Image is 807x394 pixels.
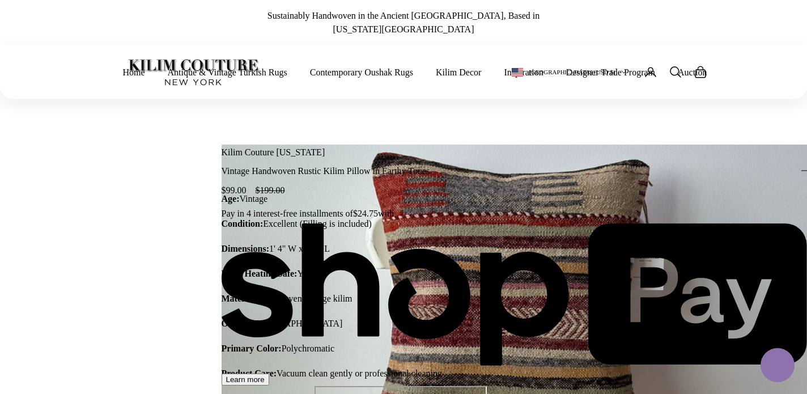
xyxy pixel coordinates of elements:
img: United States [512,68,523,77]
sale-price: $99.00 [222,183,247,198]
img: Logo of Kilim Couture New York [122,45,264,99]
a: Contemporary Oushak Rugs [310,65,413,80]
a: Auction [678,65,707,80]
a: Designer Trade Program [566,65,655,80]
nav: Secondary navigation [512,65,707,79]
a: Kilim Couture [US_STATE] [222,147,325,157]
inbox-online-store-chat: Shopify online store chat [757,348,798,385]
compare-at-price: $199.00 [256,183,285,198]
p: Sustainably Handwoven in the Ancient [GEOGRAPHIC_DATA], Based in [US_STATE][GEOGRAPHIC_DATA] [245,9,562,36]
nav: Primary navigation [122,65,707,80]
a: Antique & Vintage Turkish Rugs [168,65,287,80]
button: Change country or currency [512,67,627,77]
span: [GEOGRAPHIC_DATA] (USD $) [529,67,615,77]
summary: Kilim Decor [436,65,481,80]
a: Inspiration [504,65,543,80]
